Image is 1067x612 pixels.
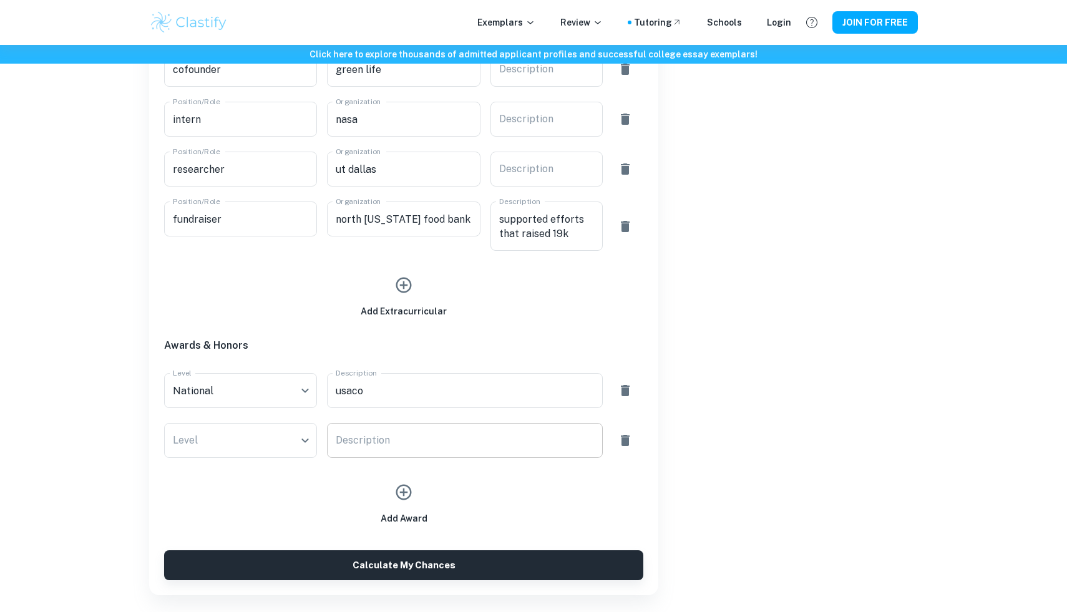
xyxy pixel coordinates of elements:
button: JOIN FOR FREE [832,11,918,34]
label: Position/Role [173,96,220,107]
label: Description [336,367,376,378]
label: Level [173,367,192,378]
a: Tutoring [634,16,682,29]
button: Calculate My Chances [164,550,643,580]
img: Clastify logo [149,10,228,35]
p: Exemplars [477,16,535,29]
label: Organization [336,96,381,107]
h6: Add Award [381,512,427,525]
button: Help and Feedback [801,12,822,33]
label: Position/Role [173,196,220,206]
textarea: usaco [336,384,593,398]
a: Login [767,16,791,29]
textarea: supported efforts that raised 19k [499,212,594,241]
label: Organization [336,196,381,206]
p: Review [560,16,603,29]
a: Schools [707,16,742,29]
h6: Awards & Honors [164,338,643,353]
label: Description [499,196,540,206]
h6: Add Extracurricular [361,304,447,318]
div: National [164,373,317,408]
h6: Click here to explore thousands of admitted applicant profiles and successful college essay exemp... [2,47,1065,61]
label: Position/Role [173,146,220,157]
label: Organization [336,146,381,157]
